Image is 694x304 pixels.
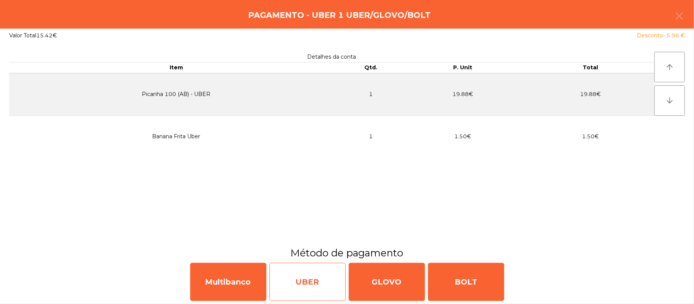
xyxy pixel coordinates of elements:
[9,62,343,73] th: Item
[637,32,685,40] div: Desconto
[399,115,527,157] td: 1.50€
[9,73,343,116] td: Picanha 100 (AB) - UBER
[343,73,399,116] td: 1
[9,32,36,39] span: Valor Total
[190,263,266,301] div: Multibanco
[665,96,674,105] i: arrow_downward
[343,62,399,73] th: Qtd.
[349,263,425,301] div: GLOVO
[654,52,685,82] button: arrow_upward
[308,53,356,60] span: Detalhes da conta
[269,263,346,301] div: UBER
[527,115,654,157] td: 1.50€
[399,73,527,116] td: 19.88€
[663,32,685,39] span: - 5.96 €
[399,62,527,73] th: P. Unit
[343,115,399,157] td: 1
[6,246,688,260] h3: Método de pagamento
[9,115,343,157] td: Banana Frita Uber
[527,62,654,73] th: Total
[527,73,654,116] td: 19.88€
[654,85,685,116] button: arrow_downward
[36,32,57,39] span: 15.42€
[665,62,674,72] i: arrow_upward
[428,263,504,301] div: BOLT
[248,10,431,21] h4: Pagamento - UBER 1 UBER/GLOVO/BOLT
